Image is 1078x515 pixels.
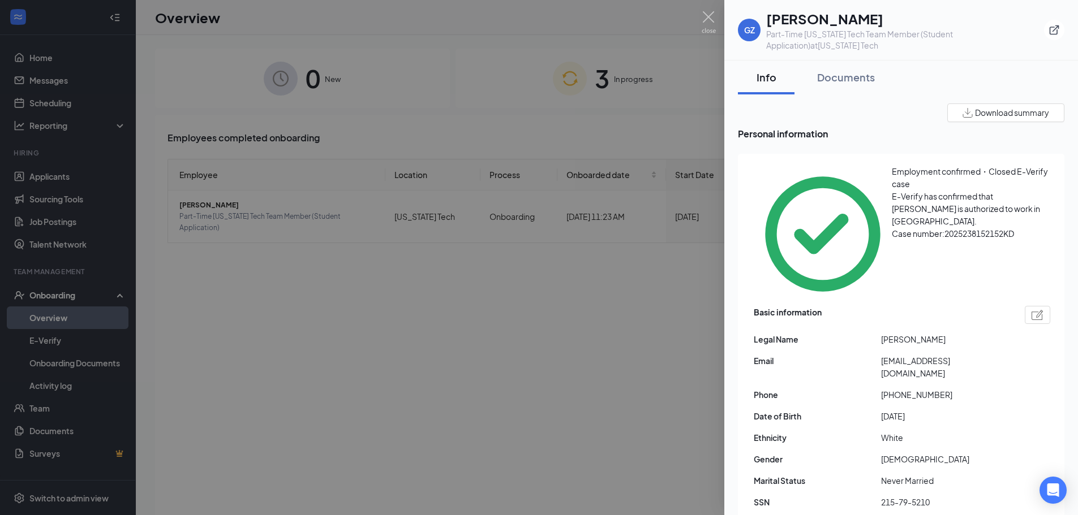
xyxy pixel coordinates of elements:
span: [DEMOGRAPHIC_DATA] [881,453,1008,465]
svg: CheckmarkCircle [754,165,892,303]
span: Phone [754,388,881,401]
span: 215-79-5210 [881,496,1008,508]
span: Basic information [754,306,822,324]
div: GZ [744,24,755,36]
span: E-Verify has confirmed that [PERSON_NAME] is authorized to work in [GEOGRAPHIC_DATA]. [892,191,1040,226]
span: Employment confirmed・Closed E-Verify case [892,166,1048,189]
span: Case number: 2025238152152KD [892,228,1014,239]
span: White [881,431,1008,444]
span: Date of Birth [754,410,881,422]
span: Legal Name [754,333,881,345]
span: [PHONE_NUMBER] [881,388,1008,401]
div: Part-Time [US_STATE] Tech Team Member (Student Application) at [US_STATE] Tech [766,28,1044,51]
span: Marital Status [754,474,881,487]
span: Never Married [881,474,1008,487]
button: ExternalLink [1044,20,1064,40]
span: Personal information [738,127,1064,141]
span: Email [754,354,881,367]
span: [DATE] [881,410,1008,422]
span: Download summary [975,107,1049,119]
span: [PERSON_NAME] [881,333,1008,345]
span: [EMAIL_ADDRESS][DOMAIN_NAME] [881,354,1008,379]
button: Download summary [947,103,1064,122]
svg: ExternalLink [1049,24,1060,36]
div: Open Intercom Messenger [1040,477,1067,504]
span: SSN [754,496,881,508]
span: Ethnicity [754,431,881,444]
span: Gender [754,453,881,465]
div: Info [749,70,783,84]
h1: [PERSON_NAME] [766,9,1044,28]
div: Documents [817,70,875,84]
